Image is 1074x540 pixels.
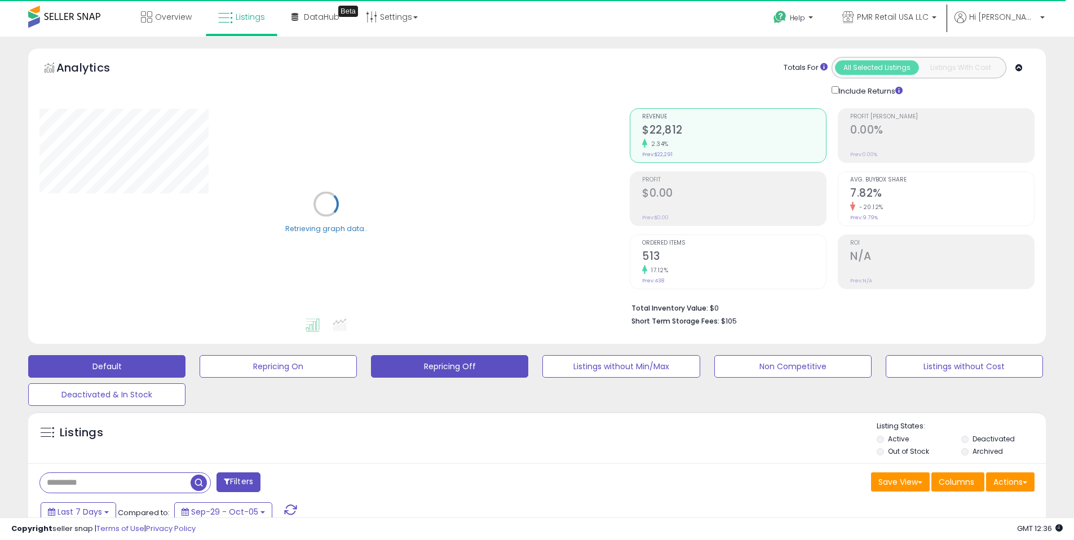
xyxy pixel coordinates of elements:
span: Hi [PERSON_NAME] [969,11,1037,23]
button: Listings without Cost [886,355,1043,378]
button: Last 7 Days [41,502,116,521]
a: Terms of Use [96,523,144,534]
div: seller snap | | [11,524,196,534]
strong: Copyright [11,523,52,534]
small: -20.12% [855,203,883,211]
span: 2025-10-13 12:36 GMT [1017,523,1063,534]
h2: $22,812 [642,123,826,139]
li: $0 [631,300,1026,314]
button: All Selected Listings [835,60,919,75]
h2: N/A [850,250,1034,265]
b: Total Inventory Value: [631,303,708,313]
div: Retrieving graph data.. [285,223,368,233]
div: Include Returns [823,84,916,97]
small: Prev: $0.00 [642,214,669,221]
p: Listing States: [877,421,1046,432]
span: PMR Retail USA LLC [857,11,929,23]
h2: $0.00 [642,187,826,202]
small: Prev: 0.00% [850,151,877,158]
label: Archived [973,446,1003,456]
h5: Analytics [56,60,132,78]
small: Prev: 9.79% [850,214,878,221]
a: Hi [PERSON_NAME] [954,11,1045,37]
label: Active [888,434,909,444]
div: Tooltip anchor [338,6,358,17]
a: Privacy Policy [146,523,196,534]
i: Get Help [773,10,787,24]
button: Repricing Off [371,355,528,378]
span: Compared to: [118,507,170,518]
small: 17.12% [647,266,668,275]
button: Filters [216,472,260,492]
span: Profit [642,177,826,183]
button: Repricing On [200,355,357,378]
button: Listings With Cost [918,60,1002,75]
label: Out of Stock [888,446,929,456]
span: DataHub [304,11,339,23]
span: Ordered Items [642,240,826,246]
span: Avg. Buybox Share [850,177,1034,183]
span: Sep-29 - Oct-05 [191,506,258,517]
h5: Listings [60,425,103,441]
small: Prev: $22,291 [642,151,673,158]
button: Deactivated & In Stock [28,383,185,406]
span: Columns [939,476,974,488]
button: Non Competitive [714,355,872,378]
button: Default [28,355,185,378]
span: Help [790,13,805,23]
b: Short Term Storage Fees: [631,316,719,326]
button: Actions [986,472,1035,492]
span: Profit [PERSON_NAME] [850,114,1034,120]
small: Prev: 438 [642,277,664,284]
h2: 7.82% [850,187,1034,202]
span: $105 [721,316,737,326]
span: ROI [850,240,1034,246]
a: Help [764,2,824,37]
h2: 513 [642,250,826,265]
button: Sep-29 - Oct-05 [174,502,272,521]
span: Last 7 Days [58,506,102,517]
button: Save View [871,472,930,492]
span: Revenue [642,114,826,120]
button: Columns [931,472,984,492]
small: Prev: N/A [850,277,872,284]
h2: 0.00% [850,123,1034,139]
small: 2.34% [647,140,669,148]
span: Listings [236,11,265,23]
span: Overview [155,11,192,23]
label: Deactivated [973,434,1015,444]
div: Totals For [784,63,828,73]
button: Listings without Min/Max [542,355,700,378]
